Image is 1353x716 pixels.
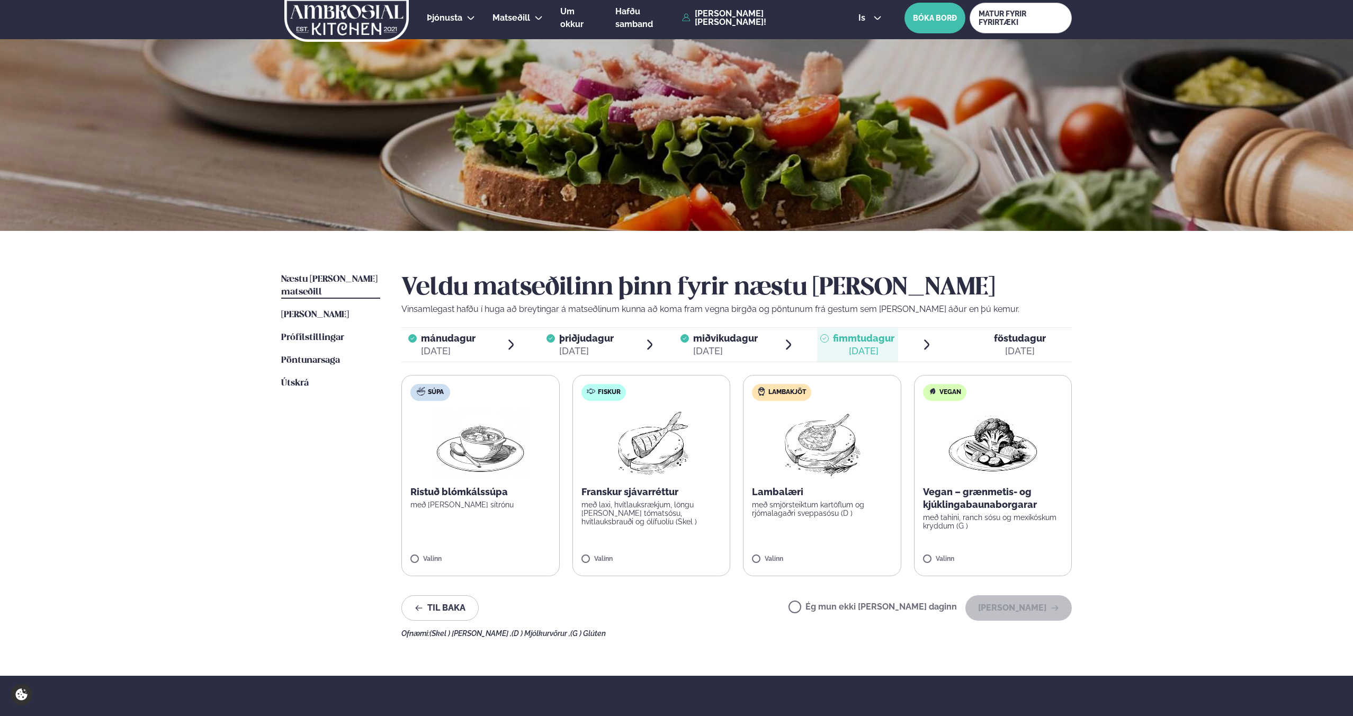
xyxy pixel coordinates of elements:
[401,595,479,621] button: Til baka
[850,14,890,22] button: is
[560,6,584,29] span: Um okkur
[421,333,476,344] span: mánudagur
[427,12,462,24] a: Þjónusta
[281,310,349,319] span: [PERSON_NAME]
[11,684,32,705] a: Cookie settings
[410,500,551,509] p: með [PERSON_NAME] sítrónu
[904,3,965,33] button: BÓKA BORÐ
[281,333,344,342] span: Prófílstillingar
[994,345,1046,357] div: [DATE]
[559,345,614,357] div: [DATE]
[923,513,1063,530] p: með tahini, ranch sósu og mexíkóskum kryddum (G )
[427,13,462,23] span: Þjónusta
[434,409,527,477] img: Soup.png
[682,10,834,26] a: [PERSON_NAME] [PERSON_NAME]!
[560,5,598,31] a: Um okkur
[281,275,378,297] span: Næstu [PERSON_NAME] matseðill
[281,377,309,390] a: Útskrá
[429,629,512,638] span: (Skel ) [PERSON_NAME] ,
[939,388,961,397] span: Vegan
[833,333,894,344] span: fimmtudagur
[559,333,614,344] span: þriðjudagur
[581,500,722,526] p: með laxi, hvítlauksrækjum, löngu [PERSON_NAME] tómatsósu, hvítlauksbrauði og ólífuolíu (Skel )
[512,629,570,638] span: (D ) Mjólkurvörur ,
[604,409,698,477] img: Fish.png
[833,345,894,357] div: [DATE]
[281,354,340,367] a: Pöntunarsaga
[492,12,530,24] a: Matseðill
[693,333,758,344] span: miðvikudagur
[752,500,892,517] p: með smjörsteiktum kartöflum og rjómalagaðri sveppasósu (D )
[970,3,1072,33] a: MATUR FYRIR FYRIRTÆKI
[946,409,1040,477] img: Vegan.png
[775,409,869,477] img: Lamb-Meat.png
[994,333,1046,344] span: föstudagur
[281,309,349,321] a: [PERSON_NAME]
[587,387,595,396] img: fish.svg
[598,388,621,397] span: Fiskur
[417,387,425,396] img: soup.svg
[401,303,1072,316] p: Vinsamlegast hafðu í huga að breytingar á matseðlinum kunna að koma fram vegna birgða og pöntunum...
[615,5,677,31] a: Hafðu samband
[281,332,344,344] a: Prófílstillingar
[410,486,551,498] p: Ristuð blómkálssúpa
[401,273,1072,303] h2: Veldu matseðilinn þinn fyrir næstu [PERSON_NAME]
[693,345,758,357] div: [DATE]
[281,273,380,299] a: Næstu [PERSON_NAME] matseðill
[421,345,476,357] div: [DATE]
[281,379,309,388] span: Útskrá
[281,356,340,365] span: Pöntunarsaga
[570,629,606,638] span: (G ) Glúten
[965,595,1072,621] button: [PERSON_NAME]
[752,486,892,498] p: Lambalæri
[757,387,766,396] img: Lamb.svg
[581,486,722,498] p: Franskur sjávarréttur
[923,486,1063,511] p: Vegan – grænmetis- og kjúklingabaunaborgarar
[615,6,653,29] span: Hafðu samband
[492,13,530,23] span: Matseðill
[428,388,444,397] span: Súpa
[401,629,1072,638] div: Ofnæmi:
[768,388,806,397] span: Lambakjöt
[928,387,937,396] img: Vegan.svg
[858,14,868,22] span: is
